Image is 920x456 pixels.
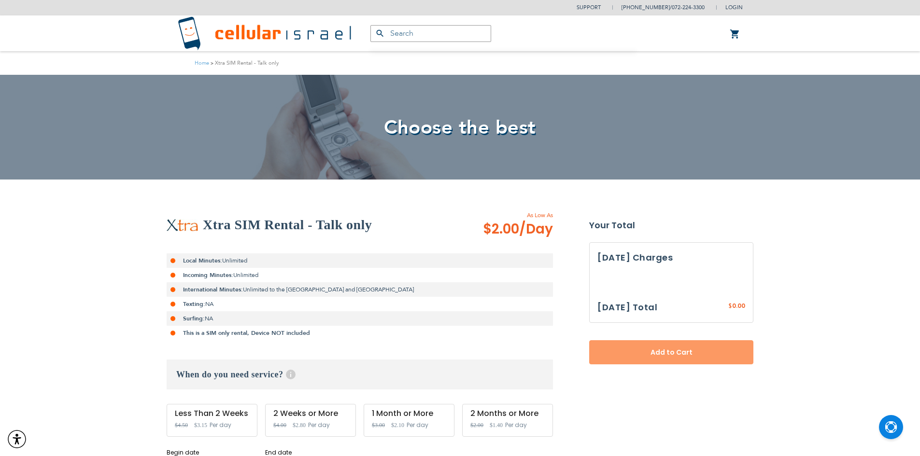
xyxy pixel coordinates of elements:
[194,422,207,428] span: $3.15
[732,302,745,310] span: 0.00
[183,329,310,337] strong: This is a SIM only rental, Device NOT included
[183,300,205,308] strong: Texting:
[577,4,601,11] a: Support
[308,421,330,429] span: Per day
[167,311,553,326] li: NA
[457,211,553,220] span: As Low As
[672,4,705,11] a: 072-224-3300
[167,282,553,297] li: Unlimited to the [GEOGRAPHIC_DATA] and [GEOGRAPHIC_DATA]
[725,4,743,11] span: Login
[167,268,553,282] li: Unlimited
[167,219,198,231] img: Xtra SIM Rental - Talk only
[372,422,385,428] span: $3.00
[209,58,279,68] li: Xtra SIM Rental - Talk only
[167,297,553,311] li: NA
[183,286,243,293] strong: International Minutes:
[391,422,404,428] span: $2.10
[370,25,491,42] input: Search
[483,220,553,239] span: $2.00
[622,4,670,11] a: [PHONE_NUMBER]
[178,16,351,51] img: Cellular Israel
[286,370,296,379] span: Help
[597,250,745,265] h3: [DATE] Charges
[372,409,446,418] div: 1 Month or More
[195,59,209,67] a: Home
[167,359,553,389] h3: When do you need service?
[589,218,753,233] strong: Your Total
[183,271,233,279] strong: Incoming Minutes:
[273,409,348,418] div: 2 Weeks or More
[175,409,249,418] div: Less Than 2 Weeks
[407,421,428,429] span: Per day
[490,422,503,428] span: $1.40
[470,422,483,428] span: $2.00
[505,421,527,429] span: Per day
[293,422,306,428] span: $2.80
[210,421,231,429] span: Per day
[183,257,222,264] strong: Local Minutes:
[175,422,188,428] span: $4.50
[597,300,657,315] h3: [DATE] Total
[167,253,553,268] li: Unlimited
[203,215,372,235] h2: Xtra SIM Rental - Talk only
[612,0,705,14] li: /
[728,302,732,311] span: $
[384,114,536,141] span: Choose the best
[183,315,205,322] strong: Surfing:
[519,220,553,239] span: /Day
[470,409,545,418] div: 2 Months or More
[273,422,286,428] span: $4.00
